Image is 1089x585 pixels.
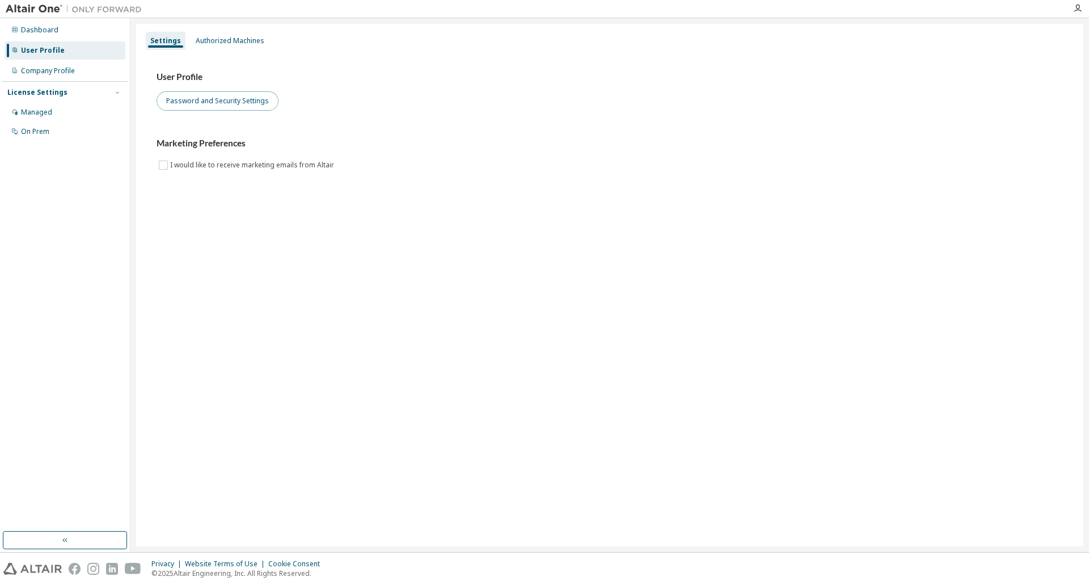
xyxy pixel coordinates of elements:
h3: User Profile [157,71,1063,83]
h3: Marketing Preferences [157,138,1063,149]
div: Managed [21,108,52,117]
div: Website Terms of Use [185,559,268,569]
div: Settings [150,36,181,45]
img: instagram.svg [87,563,99,575]
p: © 2025 Altair Engineering, Inc. All Rights Reserved. [151,569,327,578]
label: I would like to receive marketing emails from Altair [170,158,336,172]
div: On Prem [21,127,49,136]
img: linkedin.svg [106,563,118,575]
img: Altair One [6,3,147,15]
div: Company Profile [21,66,75,75]
div: License Settings [7,88,67,97]
div: User Profile [21,46,65,55]
img: altair_logo.svg [3,563,62,575]
img: facebook.svg [69,563,81,575]
div: Authorized Machines [196,36,264,45]
img: youtube.svg [125,563,141,575]
div: Dashboard [21,26,58,35]
button: Password and Security Settings [157,91,278,111]
div: Cookie Consent [268,559,327,569]
div: Privacy [151,559,185,569]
